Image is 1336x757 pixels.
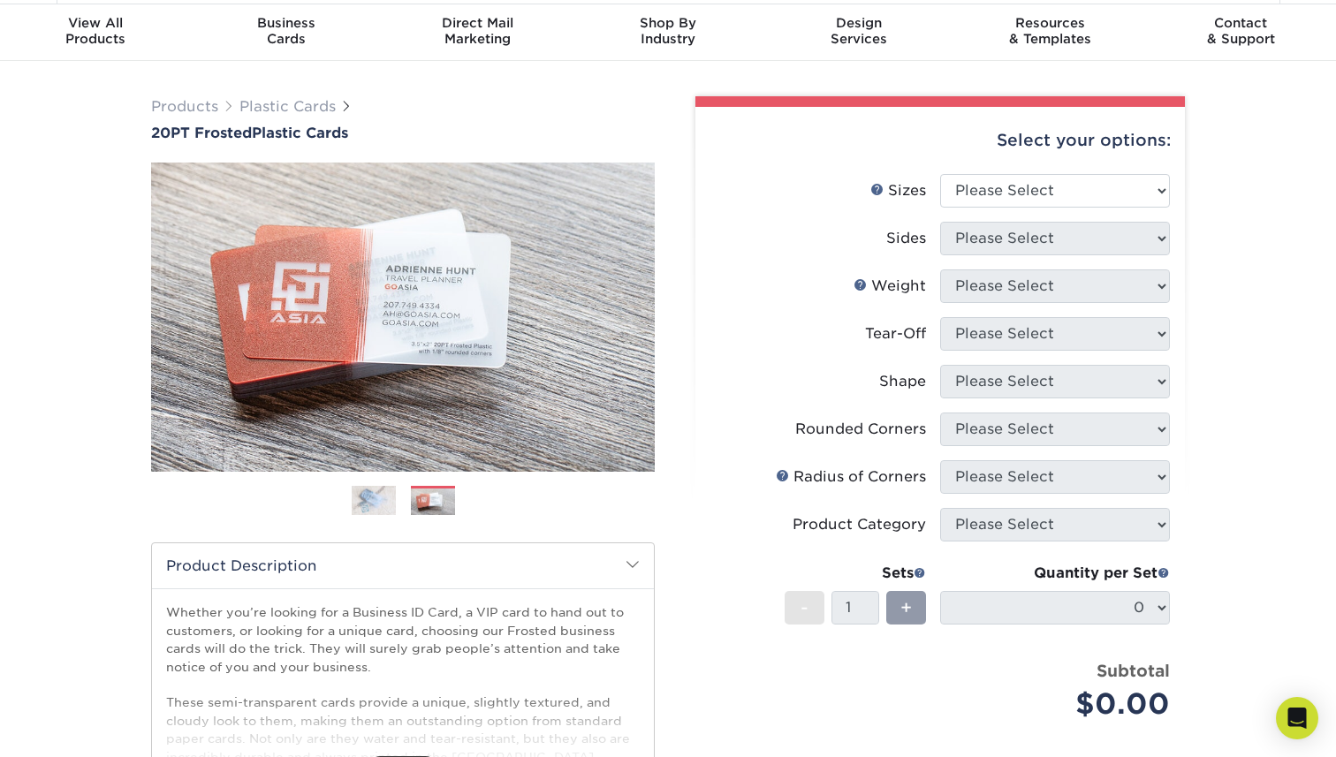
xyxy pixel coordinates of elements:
[954,15,1145,47] div: & Templates
[801,594,808,621] span: -
[776,466,926,488] div: Radius of Corners
[763,15,954,31] span: Design
[1097,661,1170,680] strong: Subtotal
[191,15,382,47] div: Cards
[352,485,396,516] img: Plastic Cards 01
[710,107,1171,174] div: Select your options:
[191,15,382,31] span: Business
[573,15,763,31] span: Shop By
[151,125,655,141] a: 20PT FrostedPlastic Cards
[239,98,336,115] a: Plastic Cards
[411,487,455,518] img: Plastic Cards 02
[763,4,954,61] a: DesignServices
[1145,4,1336,61] a: Contact& Support
[382,4,573,61] a: Direct MailMarketing
[382,15,573,47] div: Marketing
[865,323,926,344] div: Tear-Off
[573,15,763,47] div: Industry
[954,15,1145,31] span: Resources
[785,563,926,584] div: Sets
[900,594,912,621] span: +
[151,143,655,491] img: 20PT Frosted 02
[151,125,655,141] h1: Plastic Cards
[793,514,926,535] div: Product Category
[854,276,926,297] div: Weight
[763,15,954,47] div: Services
[953,683,1170,725] div: $0.00
[1145,15,1336,31] span: Contact
[1145,15,1336,47] div: & Support
[573,4,763,61] a: Shop ByIndustry
[879,371,926,392] div: Shape
[795,419,926,440] div: Rounded Corners
[382,15,573,31] span: Direct Mail
[954,4,1145,61] a: Resources& Templates
[886,228,926,249] div: Sides
[152,543,654,588] h2: Product Description
[870,180,926,201] div: Sizes
[191,4,382,61] a: BusinessCards
[151,98,218,115] a: Products
[940,563,1170,584] div: Quantity per Set
[151,125,252,141] span: 20PT Frosted
[1276,697,1318,739] div: Open Intercom Messenger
